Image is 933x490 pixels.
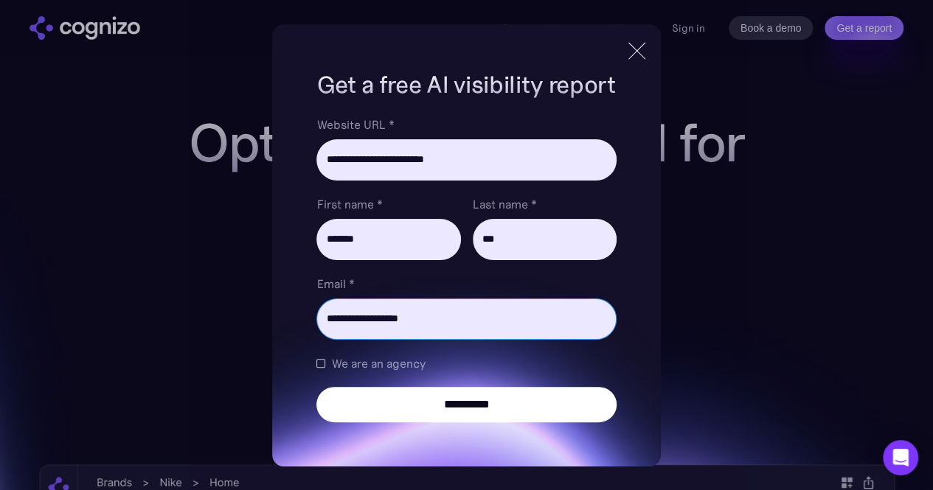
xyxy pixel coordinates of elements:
[316,116,616,133] label: Website URL *
[316,275,616,293] label: Email *
[331,354,425,372] span: We are an agency
[883,440,918,475] div: Open Intercom Messenger
[316,195,460,213] label: First name *
[473,195,617,213] label: Last name *
[316,116,616,422] form: Brand Report Form
[316,69,616,101] h1: Get a free AI visibility report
